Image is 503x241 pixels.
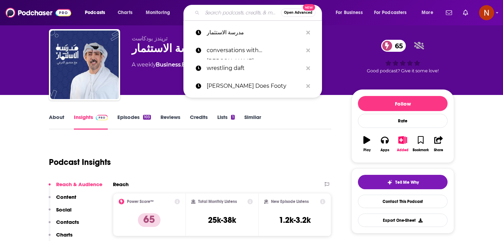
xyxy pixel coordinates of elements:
[183,59,322,77] a: wrestling daft
[374,8,407,17] span: For Podcasters
[56,194,76,200] p: Content
[50,31,119,99] img: مدرسة الاستثمار
[96,115,108,120] img: Podchaser Pro
[381,148,389,152] div: Apps
[422,8,433,17] span: More
[181,61,182,68] span: ,
[49,181,102,194] button: Reach & Audience
[183,41,322,59] a: conversations with [PERSON_NAME]
[156,61,181,68] a: Business
[271,199,309,204] h2: New Episode Listens
[358,195,448,208] a: Contact This Podcast
[207,41,303,59] p: conversations with LouLou
[127,199,154,204] h2: Power Score™
[358,132,376,156] button: Play
[434,148,443,152] div: Share
[49,219,79,231] button: Contacts
[132,61,279,69] div: A weekly podcast
[363,148,371,152] div: Play
[49,194,76,206] button: Content
[370,7,417,18] button: open menu
[231,115,234,120] div: 1
[207,77,303,95] p: Dan Does Footy
[207,59,303,77] p: wrestling daft
[376,132,394,156] button: Apps
[358,175,448,189] button: tell me why sparkleTell Me Why
[49,114,64,130] a: About
[207,24,303,41] p: مدرسة الاستثمار
[80,7,114,18] button: open menu
[183,77,322,95] a: [PERSON_NAME] Does Footy
[460,7,471,19] a: Show notifications dropdown
[138,213,160,227] p: 65
[190,5,328,21] div: Search podcasts, credits, & more...
[387,180,392,185] img: tell me why sparkle
[118,8,132,17] span: Charts
[281,9,315,17] button: Open AdvancedNew
[74,114,108,130] a: InsightsPodchaser Pro
[443,7,455,19] a: Show notifications dropdown
[217,114,234,130] a: Lists1
[479,5,494,20] button: Show profile menu
[56,219,79,225] p: Contacts
[56,231,73,238] p: Charts
[85,8,105,17] span: Podcasts
[395,180,419,185] span: Tell Me Why
[56,206,72,213] p: Social
[183,24,322,41] a: مدرسة الاستثمار
[5,6,71,19] img: Podchaser - Follow, Share and Rate Podcasts
[244,114,261,130] a: Similar
[190,114,208,130] a: Credits
[56,181,102,188] p: Reach & Audience
[143,115,151,120] div: 103
[113,7,137,18] a: Charts
[367,68,439,73] span: Good podcast? Give it some love!
[198,199,237,204] h2: Total Monthly Listens
[413,148,429,152] div: Bookmark
[412,132,429,156] button: Bookmark
[49,206,72,219] button: Social
[358,214,448,227] button: Export One-Sheet
[182,61,220,68] a: Entrepreneur
[430,132,448,156] button: Share
[358,96,448,111] button: Follow
[279,215,311,225] h3: 1.2k-3.2k
[417,7,442,18] button: open menu
[479,5,494,20] img: User Profile
[160,114,180,130] a: Reviews
[146,8,170,17] span: Monitoring
[113,181,129,188] h2: Reach
[351,35,454,78] div: 65Good podcast? Give it some love!
[336,8,363,17] span: For Business
[397,148,409,152] div: Added
[381,40,406,52] a: 65
[202,7,281,18] input: Search podcasts, credits, & more...
[358,114,448,128] div: Rate
[49,157,111,167] h1: Podcast Insights
[117,114,151,130] a: Episodes103
[394,132,412,156] button: Added
[388,40,406,52] span: 65
[331,7,371,18] button: open menu
[208,215,236,225] h3: 25k-38k
[141,7,179,18] button: open menu
[303,4,315,11] span: New
[132,35,167,42] span: تريندز بودكاست
[284,11,312,14] span: Open Advanced
[479,5,494,20] span: Logged in as AdelNBM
